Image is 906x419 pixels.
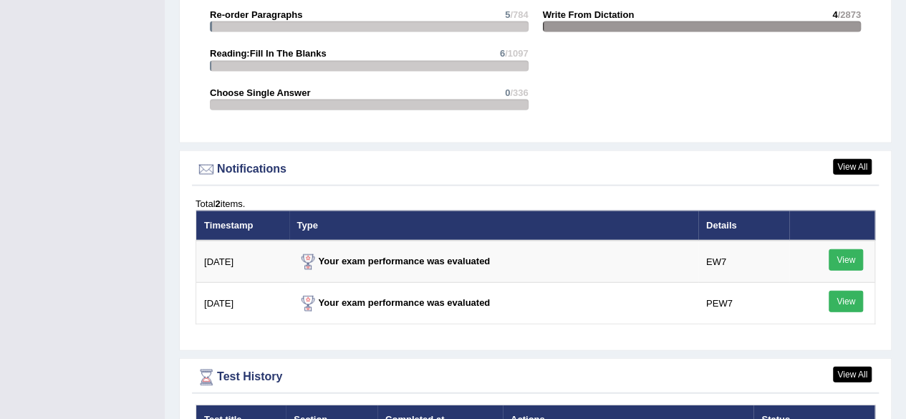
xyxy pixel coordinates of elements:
td: PEW7 [698,283,789,324]
th: Type [289,211,698,241]
strong: Write From Dictation [543,9,635,20]
span: /2873 [837,9,861,20]
td: [DATE] [196,241,289,283]
span: 6 [500,48,505,59]
a: View All [833,367,872,382]
strong: Your exam performance was evaluated [297,297,491,308]
span: 0 [505,87,510,98]
span: 5 [505,9,510,20]
strong: Your exam performance was evaluated [297,256,491,266]
strong: Reading:Fill In The Blanks [210,48,327,59]
a: View [829,249,863,271]
span: 4 [832,9,837,20]
div: Notifications [196,159,875,180]
div: Test History [196,367,875,388]
a: View All [833,159,872,175]
b: 2 [215,198,220,209]
span: /784 [510,9,528,20]
th: Details [698,211,789,241]
strong: Re-order Paragraphs [210,9,302,20]
strong: Choose Single Answer [210,87,310,98]
td: EW7 [698,241,789,283]
span: /336 [510,87,528,98]
th: Timestamp [196,211,289,241]
a: View [829,291,863,312]
div: Total items. [196,197,875,211]
td: [DATE] [196,283,289,324]
span: /1097 [505,48,529,59]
